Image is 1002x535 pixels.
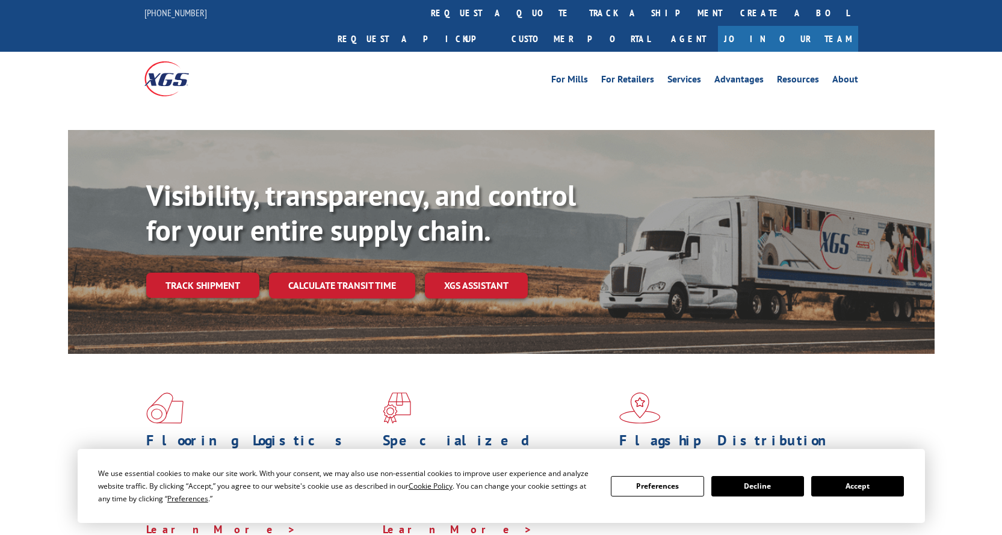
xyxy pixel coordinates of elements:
b: Visibility, transparency, and control for your entire supply chain. [146,176,576,249]
span: Preferences [167,493,208,504]
a: Services [667,75,701,88]
a: XGS ASSISTANT [425,273,528,298]
a: Resources [777,75,819,88]
h1: Flooring Logistics Solutions [146,433,374,468]
a: About [832,75,858,88]
img: xgs-icon-total-supply-chain-intelligence-red [146,392,184,424]
a: Customer Portal [503,26,659,52]
a: Track shipment [146,273,259,298]
h1: Specialized Freight Experts [383,433,610,468]
a: For Mills [551,75,588,88]
a: Advantages [714,75,764,88]
button: Preferences [611,476,704,496]
div: We use essential cookies to make our site work. With your consent, we may also use non-essential ... [98,467,596,505]
a: [PHONE_NUMBER] [144,7,207,19]
a: Agent [659,26,718,52]
button: Accept [811,476,904,496]
img: xgs-icon-focused-on-flooring-red [383,392,411,424]
a: Request a pickup [329,26,503,52]
h1: Flagship Distribution Model [619,433,847,468]
span: Cookie Policy [409,481,453,491]
a: Calculate transit time [269,273,415,298]
a: For Retailers [601,75,654,88]
button: Decline [711,476,804,496]
a: Join Our Team [718,26,858,52]
div: Cookie Consent Prompt [78,449,925,523]
img: xgs-icon-flagship-distribution-model-red [619,392,661,424]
